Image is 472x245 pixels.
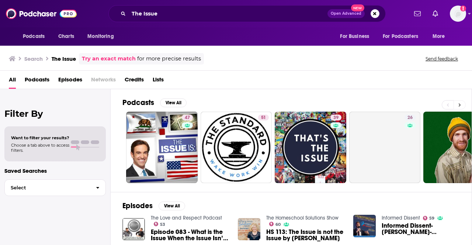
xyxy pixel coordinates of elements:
[18,29,54,43] button: open menu
[382,223,460,235] a: Informed Dissent-James Lindsay-@ConceptualJames-The Issue Isn't The Issue
[160,223,165,226] span: 53
[91,74,116,89] span: Networks
[261,114,266,122] span: 51
[266,215,339,221] a: The Homeschool Solutions Show
[185,114,190,122] span: 47
[6,7,77,21] img: Podchaser - Follow, Share and Rate Podcasts
[427,29,454,43] button: open menu
[122,98,187,107] a: PodcastsView All
[450,6,466,22] span: Logged in as ClarissaGuerrero
[82,29,123,43] button: open menu
[122,201,185,210] a: EpisodesView All
[411,7,424,20] a: Show notifications dropdown
[5,185,90,190] span: Select
[266,229,344,241] span: HS 113: The Issue is not the Issue by [PERSON_NAME]
[125,74,144,89] a: Credits
[450,6,466,22] button: Show profile menu
[129,8,327,20] input: Search podcasts, credits, & more...
[433,31,445,42] span: More
[423,56,460,62] button: Send feedback
[266,229,344,241] a: HS 113: The Issue is not the Issue by Lynna Sutherland
[258,115,269,120] a: 51
[340,31,369,42] span: For Business
[331,12,361,15] span: Open Advanced
[53,29,79,43] a: Charts
[383,31,418,42] span: For Podcasters
[58,31,74,42] span: Charts
[122,218,145,241] img: Episode 083 - What is the Issue When the Issue Isn’t the Issue?
[335,29,378,43] button: open menu
[9,74,16,89] a: All
[151,229,229,241] a: Episode 083 - What is the Issue When the Issue Isn’t the Issue?
[82,55,136,63] a: Try an exact match
[137,55,201,63] span: for more precise results
[11,143,69,153] span: Choose a tab above to access filters.
[460,6,466,11] svg: Add a profile image
[382,223,460,235] span: Informed Dissent-[PERSON_NAME]-@ConceptualJames-The Issue Isn't The Issue
[275,223,281,226] span: 60
[405,115,416,120] a: 26
[423,216,435,220] a: 59
[382,215,420,221] a: Informed Dissent
[327,9,365,18] button: Open AdvancedNew
[151,215,222,221] a: The Love and Respect Podcast
[430,7,441,20] a: Show notifications dropdown
[4,167,106,174] p: Saved Searches
[160,98,187,107] button: View All
[238,218,260,241] img: HS 113: The Issue is not the Issue by Lynna Sutherland
[407,114,413,122] span: 26
[159,202,185,210] button: View All
[11,135,69,140] span: Want to filter your results?
[351,4,364,11] span: New
[87,31,114,42] span: Monitoring
[269,222,281,226] a: 60
[108,5,386,22] div: Search podcasts, credits, & more...
[378,29,429,43] button: open menu
[52,55,76,62] h3: The Issue
[23,31,45,42] span: Podcasts
[4,108,106,119] h2: Filter By
[122,201,153,210] h2: Episodes
[201,112,272,183] a: 51
[122,98,154,107] h2: Podcasts
[58,74,82,89] a: Episodes
[429,217,434,220] span: 59
[333,114,339,122] span: 39
[353,215,376,237] img: Informed Dissent-James Lindsay-@ConceptualJames-The Issue Isn't The Issue
[25,74,49,89] a: Podcasts
[330,115,341,120] a: 39
[126,112,198,183] a: 47
[153,74,164,89] a: Lists
[4,179,106,196] button: Select
[450,6,466,22] img: User Profile
[349,112,421,183] a: 26
[182,115,193,120] a: 47
[24,55,43,62] h3: Search
[275,112,346,183] a: 39
[154,222,166,226] a: 53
